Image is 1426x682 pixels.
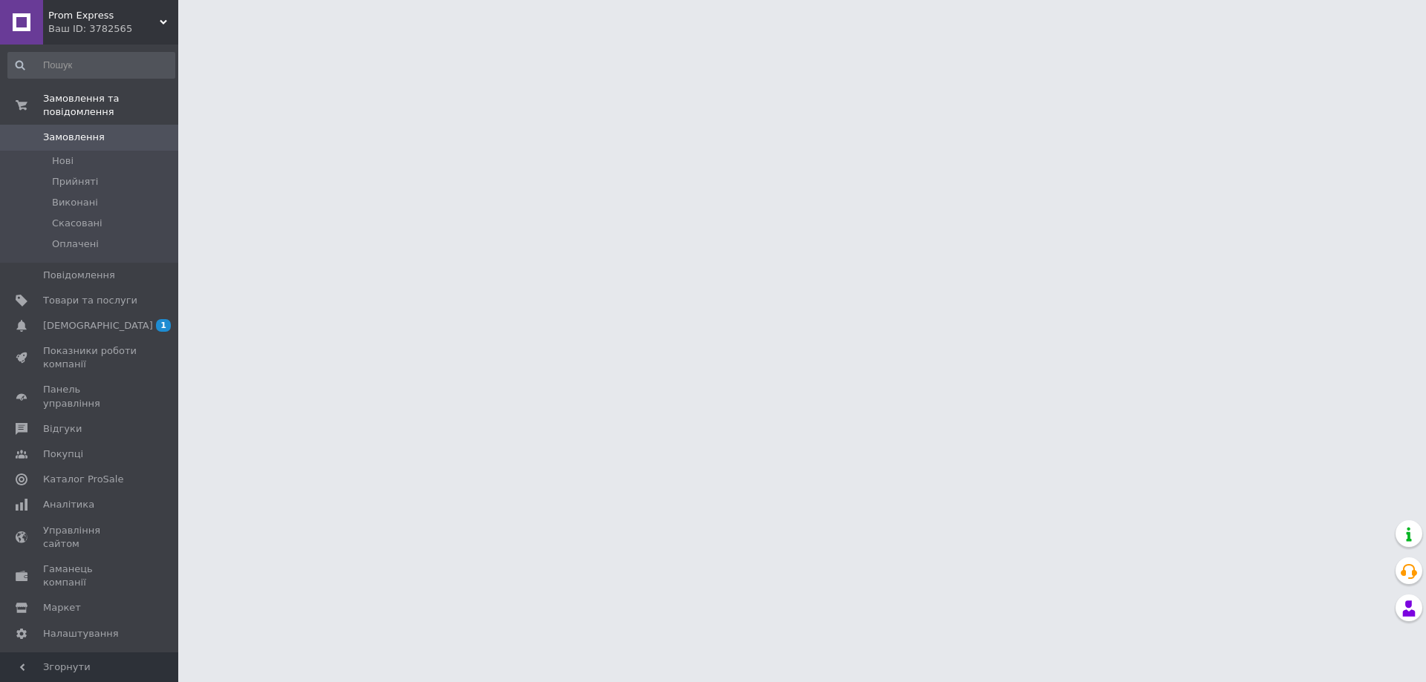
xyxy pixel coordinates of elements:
span: Замовлення та повідомлення [43,92,178,119]
span: Гаманець компанії [43,563,137,589]
span: Оплачені [52,237,99,251]
span: Товари та послуги [43,294,137,307]
span: Виконані [52,196,98,209]
span: Налаштування [43,627,119,640]
span: Каталог ProSale [43,473,123,486]
span: Покупці [43,447,83,461]
span: Нові [52,154,74,168]
span: 1 [156,319,171,332]
span: [DEMOGRAPHIC_DATA] [43,319,153,332]
span: Замовлення [43,131,105,144]
div: Ваш ID: 3782565 [48,22,178,36]
span: Відгуки [43,422,82,436]
input: Пошук [7,52,175,79]
span: Prom Express [48,9,160,22]
span: Маркет [43,601,81,614]
span: Скасовані [52,217,102,230]
span: Прийняті [52,175,98,188]
span: Управління сайтом [43,524,137,551]
span: Показники роботи компанії [43,344,137,371]
span: Повідомлення [43,269,115,282]
span: Панель управління [43,383,137,410]
span: Аналітика [43,498,94,511]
